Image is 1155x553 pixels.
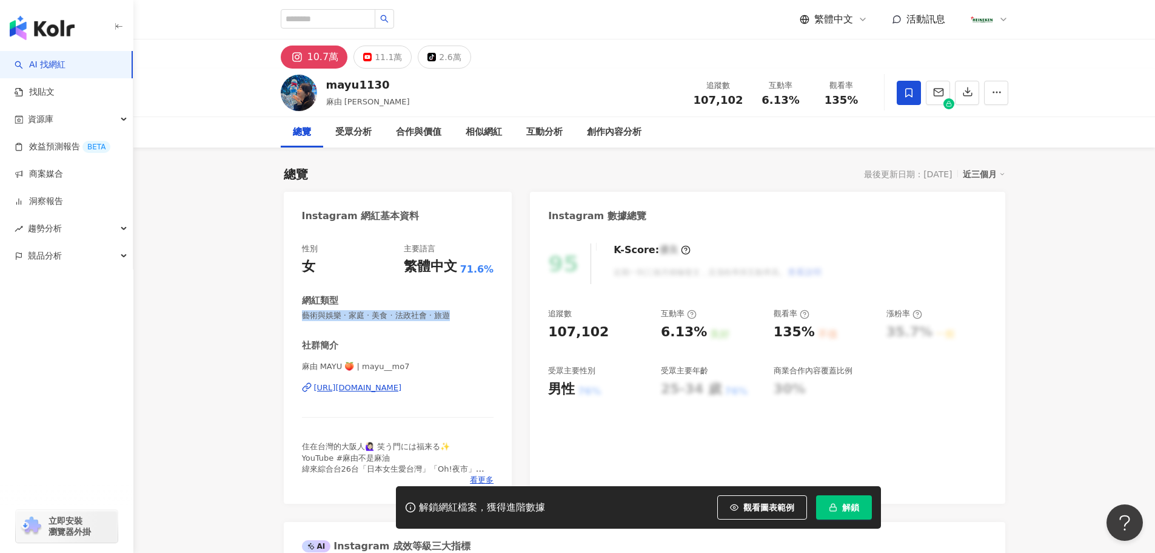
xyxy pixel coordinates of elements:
div: 性別 [302,243,318,254]
span: 麻由 MAYU 🍑 | mayu__mo7 [302,361,494,372]
a: [URL][DOMAIN_NAME] [302,382,494,393]
div: 互動率 [661,308,697,319]
span: 活動訊息 [906,13,945,25]
span: 藝術與娛樂 · 家庭 · 美食 · 法政社會 · 旅遊 [302,310,494,321]
div: 網紅類型 [302,294,338,307]
div: AI [302,540,331,552]
div: mayu1130 [326,77,410,92]
span: 觀看圖表範例 [743,503,794,512]
div: 107,102 [548,323,609,342]
div: 創作內容分析 [587,125,641,140]
div: 漲粉率 [886,308,922,319]
div: 互動率 [758,80,804,92]
div: [URL][DOMAIN_NAME] [314,382,402,393]
div: 追蹤數 [548,308,572,319]
div: 近三個月 [963,166,1005,182]
img: HTW_logo.png [970,8,993,31]
div: 互動分析 [526,125,563,140]
span: 住在台灣的大阪人🙋🏻‍♀️ 笑う門には福来る✨ YouTube #麻由不是麻油 緯來綜合台26台「日本女生愛台灣」「Oh!夜市」 合作請洽✨毛毛 [EMAIL_ADDRESS][DOMAIN_N... [302,442,484,495]
img: KOL Avatar [281,75,317,111]
div: 觀看率 [774,308,809,319]
span: 看更多 [470,475,494,486]
button: 11.1萬 [353,46,412,69]
div: 繁體中文 [404,257,457,276]
div: 11.1萬 [375,49,402,66]
a: 洞察報告 [15,195,63,208]
span: 趨勢分析 [28,215,62,242]
div: 135% [774,323,815,342]
a: chrome extension立即安裝 瀏覽器外掛 [16,510,118,543]
img: chrome extension [19,517,43,536]
div: 社群簡介 [302,339,338,352]
div: Instagram 數據總覽 [548,209,646,223]
div: 受眾主要性別 [548,365,595,376]
div: 主要語言 [404,243,435,254]
span: 繁體中文 [814,13,853,26]
div: 總覽 [284,166,308,183]
div: 最後更新日期：[DATE] [864,169,952,179]
a: 找貼文 [15,86,55,98]
span: rise [15,225,23,233]
div: 觀看率 [819,80,865,92]
div: K-Score : [614,243,691,257]
div: 女 [302,257,315,276]
span: 麻由 [PERSON_NAME] [326,97,410,106]
div: 解鎖網紅檔案，獲得進階數據 [419,501,545,514]
div: 相似網紅 [466,125,502,140]
div: 10.7萬 [307,49,339,66]
div: 2.6萬 [439,49,461,66]
span: search [380,15,389,23]
div: Instagram 網紅基本資料 [302,209,420,223]
div: 男性 [548,380,575,399]
div: 商業合作內容覆蓋比例 [774,365,852,376]
div: 受眾分析 [335,125,372,140]
span: 解鎖 [842,503,859,512]
span: 135% [825,94,859,106]
span: 71.6% [460,263,494,276]
div: 受眾主要年齡 [661,365,708,376]
button: 2.6萬 [418,46,470,69]
span: 競品分析 [28,242,62,270]
a: 效益預測報告BETA [15,141,110,153]
img: logo [10,16,75,40]
div: 合作與價值 [396,125,441,140]
span: 資源庫 [28,106,53,133]
a: searchAI 找網紅 [15,59,65,71]
span: 6.13% [762,94,799,106]
div: 追蹤數 [694,80,743,92]
button: 解鎖 [816,495,872,520]
span: 107,102 [694,93,743,106]
a: 商案媒合 [15,168,63,180]
button: 觀看圖表範例 [717,495,807,520]
button: 10.7萬 [281,46,348,69]
span: 立即安裝 瀏覽器外掛 [49,515,91,537]
div: 6.13% [661,323,707,342]
div: Instagram 成效等級三大指標 [302,540,470,553]
div: 總覽 [293,125,311,140]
